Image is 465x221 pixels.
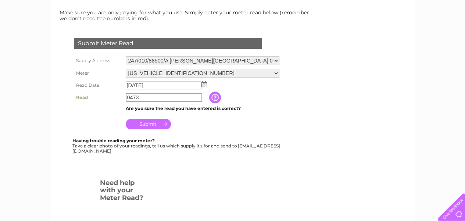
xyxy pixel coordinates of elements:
[326,4,377,13] a: 0333 014 3131
[74,38,262,49] div: Submit Meter Read
[354,31,370,37] a: Energy
[72,138,281,153] div: Take a clear photo of your readings, tell us which supply it's for and send to [EMAIL_ADDRESS][DO...
[72,138,155,143] b: Having trouble reading your meter?
[16,19,54,42] img: logo.png
[336,31,350,37] a: Water
[209,92,222,103] input: Information
[375,31,397,37] a: Telecoms
[58,8,315,23] td: Make sure you are only paying for what you use. Simply enter your meter read below (remember we d...
[72,54,124,67] th: Supply Address
[72,91,124,104] th: Read
[100,178,145,206] h3: Need help with your Meter Read?
[72,79,124,91] th: Read Date
[416,31,434,37] a: Contact
[72,67,124,79] th: Meter
[59,4,407,36] div: Clear Business is a trading name of Verastar Limited (registered in [GEOGRAPHIC_DATA] No. 3667643...
[441,31,458,37] a: Log out
[124,104,281,113] td: Are you sure the read you have entered is correct?
[201,81,207,87] img: ...
[401,31,412,37] a: Blog
[126,119,171,129] input: Submit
